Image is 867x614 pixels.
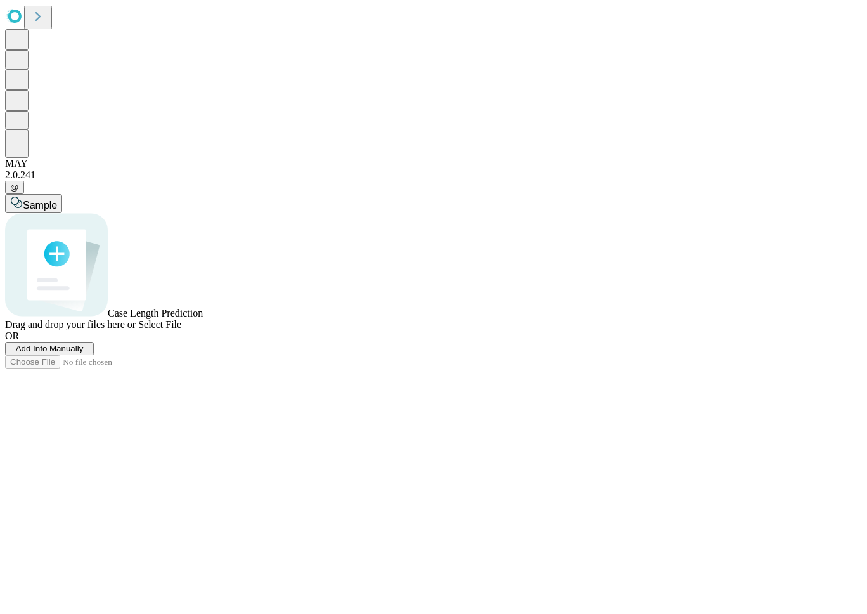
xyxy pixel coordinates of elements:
span: Add Info Manually [16,344,84,353]
button: Add Info Manually [5,342,94,355]
span: @ [10,183,19,192]
span: Drag and drop your files here or [5,319,136,330]
div: 2.0.241 [5,169,862,181]
span: OR [5,330,19,341]
div: MAY [5,158,862,169]
span: Select File [138,319,181,330]
button: Sample [5,194,62,213]
span: Case Length Prediction [108,308,203,318]
span: Sample [23,200,57,211]
button: @ [5,181,24,194]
